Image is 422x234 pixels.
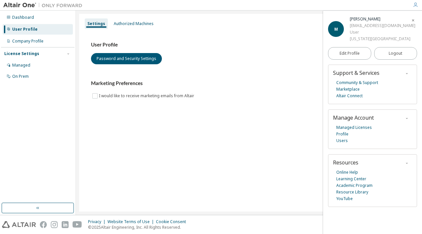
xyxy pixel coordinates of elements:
span: M [334,26,338,32]
a: Learning Center [336,176,366,182]
button: Password and Security Settings [91,53,162,64]
div: Dashboard [12,15,34,20]
div: [EMAIL_ADDRESS][DOMAIN_NAME] [350,22,415,29]
a: Academic Program [336,182,373,189]
a: Online Help [336,169,358,176]
img: altair_logo.svg [2,221,36,228]
span: Logout [389,50,402,57]
img: Altair One [3,2,86,9]
a: Resource Library [336,189,368,195]
a: Users [336,137,348,144]
a: Edit Profile [328,47,371,60]
label: I would like to receive marketing emails from Altair [99,92,196,100]
button: Logout [374,47,417,60]
div: User [350,29,415,36]
div: License Settings [4,51,39,56]
span: Resources [333,159,358,166]
h3: User Profile [91,42,407,48]
div: Cookie Consent [156,219,190,224]
div: Authorized Machines [114,21,154,26]
a: Marketplace [336,86,360,93]
div: Managed [12,63,30,68]
img: facebook.svg [40,221,47,228]
span: Manage Account [333,114,374,121]
h3: Marketing Preferences [91,80,407,87]
span: Edit Profile [340,51,360,56]
div: Settings [87,21,105,26]
div: [US_STATE][GEOGRAPHIC_DATA] [350,36,415,42]
span: Support & Services [333,69,379,76]
img: linkedin.svg [62,221,69,228]
div: Website Terms of Use [107,219,156,224]
div: Company Profile [12,39,44,44]
img: instagram.svg [51,221,58,228]
img: youtube.svg [73,221,82,228]
a: Profile [336,131,348,137]
a: Altair Connect [336,93,363,99]
a: Managed Licenses [336,124,372,131]
div: User Profile [12,27,38,32]
div: Margaret Seymour [350,16,415,22]
div: Privacy [88,219,107,224]
p: © 2025 Altair Engineering, Inc. All Rights Reserved. [88,224,190,230]
a: YouTube [336,195,353,202]
div: On Prem [12,74,29,79]
a: Community & Support [336,79,378,86]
